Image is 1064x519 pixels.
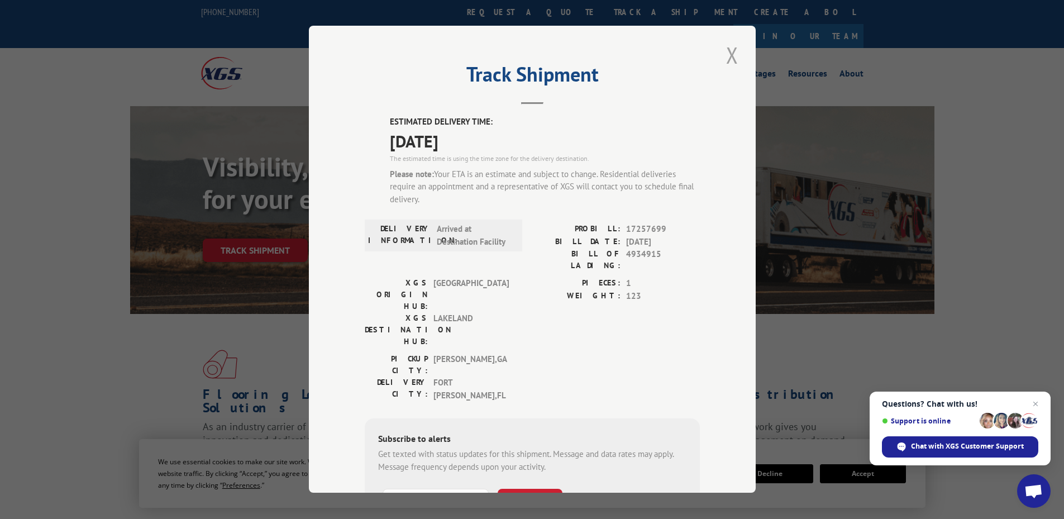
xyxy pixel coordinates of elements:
label: PIECES: [532,278,621,291]
label: DELIVERY INFORMATION: [368,223,431,249]
div: The estimated time is using the time zone for the delivery destination. [390,154,700,164]
span: FORT [PERSON_NAME] , FL [433,377,509,402]
label: DELIVERY CITY: [365,377,428,402]
label: BILL OF LADING: [532,249,621,272]
div: Subscribe to alerts [378,432,686,449]
span: 4934915 [626,249,700,272]
label: XGS ORIGIN HUB: [365,278,428,313]
span: [DATE] [390,128,700,154]
span: Support is online [882,417,976,425]
input: Phone Number [383,489,489,513]
span: LAKELAND [433,313,509,348]
label: XGS DESTINATION HUB: [365,313,428,348]
span: 1 [626,278,700,291]
label: BILL DATE: [532,236,621,249]
div: Get texted with status updates for this shipment. Message and data rates may apply. Message frequ... [378,449,686,474]
a: Open chat [1017,474,1051,508]
span: Questions? Chat with us! [882,399,1038,408]
label: WEIGHT: [532,290,621,303]
span: [GEOGRAPHIC_DATA] [433,278,509,313]
span: [PERSON_NAME] , GA [433,354,509,377]
button: SUBSCRIBE [498,489,562,513]
button: Close modal [723,40,742,70]
h2: Track Shipment [365,66,700,88]
span: Chat with XGS Customer Support [911,441,1024,451]
span: Chat with XGS Customer Support [882,436,1038,458]
span: 17257699 [626,223,700,236]
label: ESTIMATED DELIVERY TIME: [390,116,700,129]
span: Arrived at Destination Facility [437,223,512,249]
label: PROBILL: [532,223,621,236]
strong: Please note: [390,169,434,179]
div: Your ETA is an estimate and subject to change. Residential deliveries require an appointment and ... [390,168,700,206]
span: 123 [626,290,700,303]
label: PICKUP CITY: [365,354,428,377]
span: [DATE] [626,236,700,249]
